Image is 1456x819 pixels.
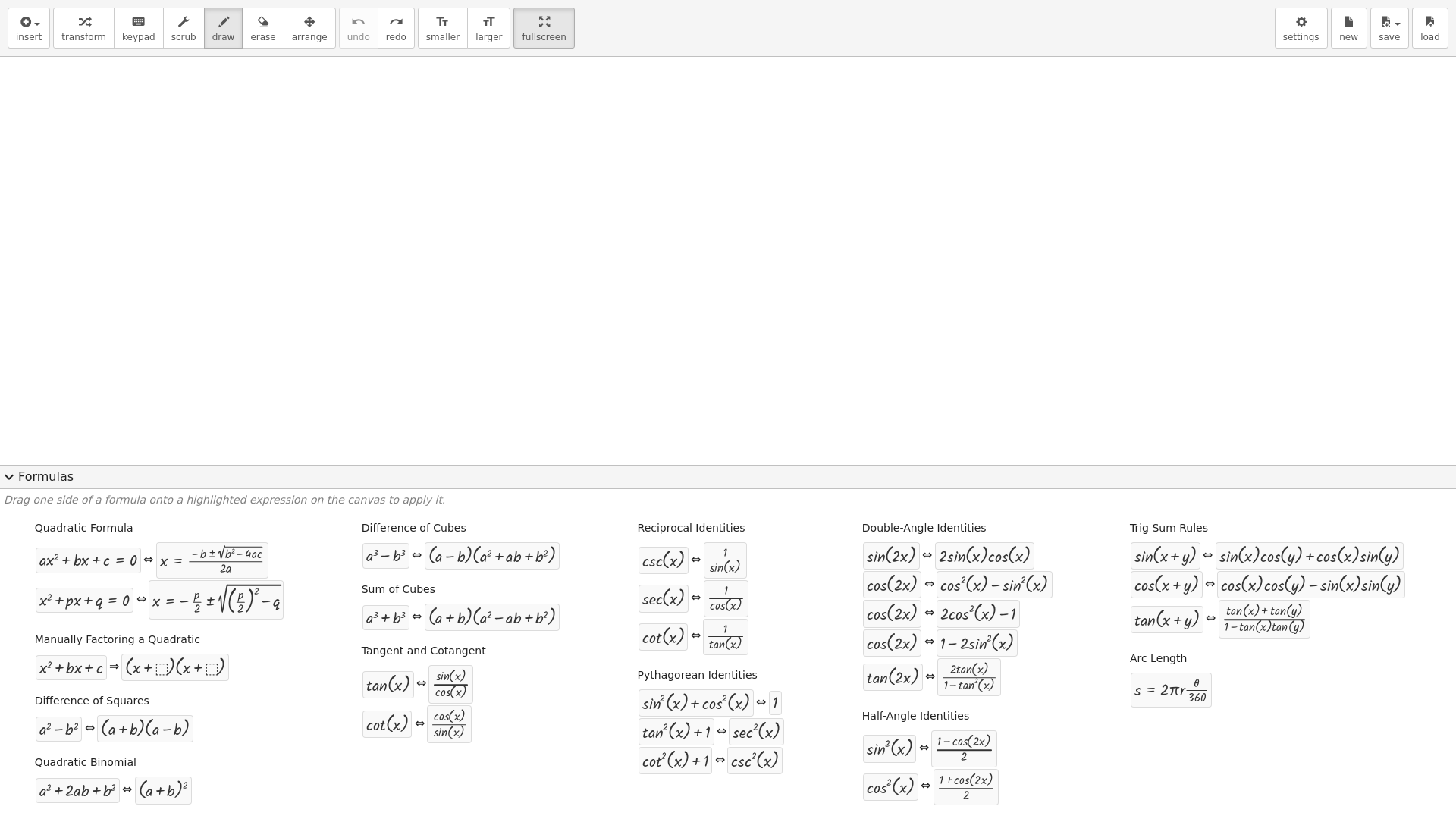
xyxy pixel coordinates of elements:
span: draw [212,32,235,42]
button: load [1412,8,1448,49]
button: redoredo [378,8,415,49]
button: erase [242,8,284,49]
span: save [1379,32,1400,42]
span: undo [347,32,370,42]
div: ⇔ [922,548,932,565]
button: save [1370,8,1409,49]
label: Tangent and Cotangent [362,644,486,659]
div: ⇔ [924,576,934,594]
div: ⇔ [756,695,766,712]
button: draw [204,8,243,49]
button: scrub [163,8,205,49]
span: new [1339,32,1358,42]
label: Trig Sum Rules [1130,521,1208,536]
div: ⇔ [691,590,701,607]
div: ⇔ [715,752,725,770]
button: format_sizelarger [467,8,510,49]
div: ⇔ [1203,548,1213,565]
div: ⇔ [136,591,146,609]
label: Difference of Cubes [362,521,466,536]
button: arrange [284,8,336,49]
span: arrange [292,32,328,42]
span: insert [16,32,42,42]
button: insert [8,8,50,49]
button: undoundo [339,8,378,49]
span: erase [250,32,275,42]
div: ⇔ [415,716,425,733]
div: ⇔ [919,740,929,758]
div: ⇒ [109,659,119,676]
div: ⇔ [925,669,935,686]
label: Manually Factoring a Quadratic [35,632,200,648]
label: Reciprocal Identities [638,521,745,536]
button: transform [53,8,115,49]
div: ⇔ [85,720,95,738]
button: format_sizesmaller [418,8,468,49]
span: smaller [426,32,460,42]
i: keyboard [131,13,146,31]
div: ⇔ [412,548,422,565]
div: ⇔ [717,723,726,741]
div: ⇔ [1205,576,1215,594]
i: format_size [435,13,450,31]
div: ⇔ [924,605,934,623]
i: undo [351,13,366,31]
label: Sum of Cubes [362,582,435,598]
label: Arc Length [1130,651,1187,667]
span: load [1420,32,1440,42]
i: redo [389,13,403,31]
label: Quadratic Formula [35,521,133,536]
span: fullscreen [522,32,566,42]
label: Double-Angle Identities [862,521,987,536]
button: keyboardkeypad [114,8,164,49]
div: ⇔ [924,634,934,651]
i: format_size [482,13,496,31]
label: Difference of Squares [35,694,149,709]
div: ⇔ [691,552,701,570]
button: new [1331,8,1367,49]
div: ⇔ [122,782,132,799]
span: settings [1283,32,1319,42]
div: ⇔ [412,609,422,626]
span: keypad [122,32,155,42]
span: larger [475,32,502,42]
button: settings [1275,8,1328,49]
p: Drag one side of a formula onto a highlighted expression on the canvas to apply it. [4,493,1452,508]
div: ⇔ [1206,610,1216,628]
label: Half-Angle Identities [862,709,969,724]
div: ⇔ [691,628,701,645]
div: ⇔ [416,676,426,693]
span: scrub [171,32,196,42]
div: ⇔ [143,552,153,570]
span: transform [61,32,106,42]
span: redo [386,32,406,42]
label: Pythagorean Identities [638,668,758,683]
button: fullscreen [513,8,574,49]
label: Quadratic Binomial [35,755,136,770]
div: ⇔ [921,778,930,795]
